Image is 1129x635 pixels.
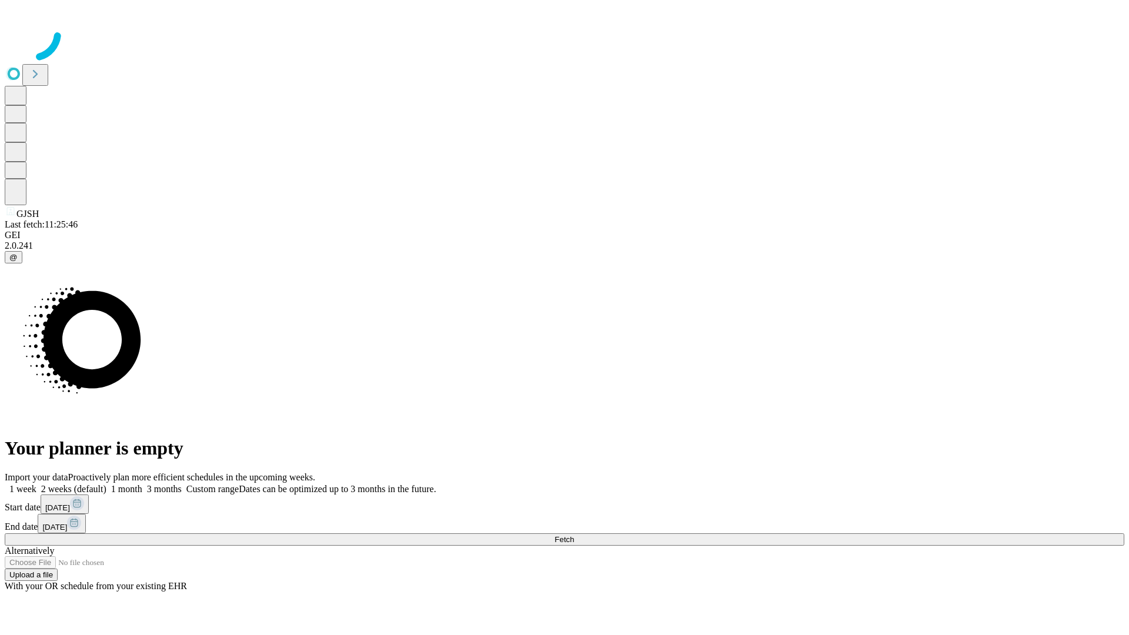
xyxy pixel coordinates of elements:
[41,494,89,514] button: [DATE]
[16,209,39,219] span: GJSH
[5,569,58,581] button: Upload a file
[68,472,315,482] span: Proactively plan more efficient schedules in the upcoming weeks.
[9,253,18,262] span: @
[5,546,54,556] span: Alternatively
[5,581,187,591] span: With your OR schedule from your existing EHR
[5,472,68,482] span: Import your data
[45,503,70,512] span: [DATE]
[41,484,106,494] span: 2 weeks (default)
[5,240,1124,251] div: 2.0.241
[555,535,574,544] span: Fetch
[111,484,142,494] span: 1 month
[147,484,182,494] span: 3 months
[9,484,36,494] span: 1 week
[5,533,1124,546] button: Fetch
[5,514,1124,533] div: End date
[38,514,86,533] button: [DATE]
[5,494,1124,514] div: Start date
[186,484,239,494] span: Custom range
[239,484,436,494] span: Dates can be optimized up to 3 months in the future.
[42,523,67,532] span: [DATE]
[5,251,22,263] button: @
[5,219,78,229] span: Last fetch: 11:25:46
[5,230,1124,240] div: GEI
[5,437,1124,459] h1: Your planner is empty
